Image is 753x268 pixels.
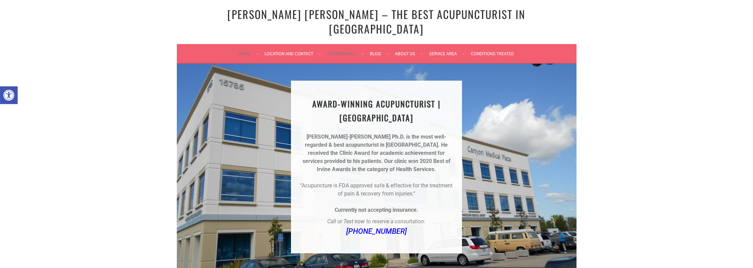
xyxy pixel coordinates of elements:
[328,49,364,58] a: Testimonials
[430,49,465,58] a: Service Area
[299,97,454,125] h1: AWARD-WINNING ACUPUNCTURIST | [GEOGRAPHIC_DATA]
[299,182,454,198] p: “Acupuncture is FDA approved safe & effective for the treatment of pain & recovery from injuries.”
[395,49,423,58] a: About Us
[370,49,389,58] a: Blog
[305,133,446,148] strong: [PERSON_NAME]-[PERSON_NAME] Ph.D. is the most well-regarded & best acupuncturist in [GEOGRAPHIC_D...
[335,207,418,213] strong: Currently not accepting insurance.
[265,49,321,58] a: Location and Contact
[346,227,407,235] a: [PHONE_NUMBER]
[471,49,514,58] a: Conditions Treated
[228,6,526,37] a: [PERSON_NAME] [PERSON_NAME] – The Best Acupuncturist In [GEOGRAPHIC_DATA]
[239,49,258,58] a: Home
[328,218,426,225] em: Call or Text now to reserve a consultation:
